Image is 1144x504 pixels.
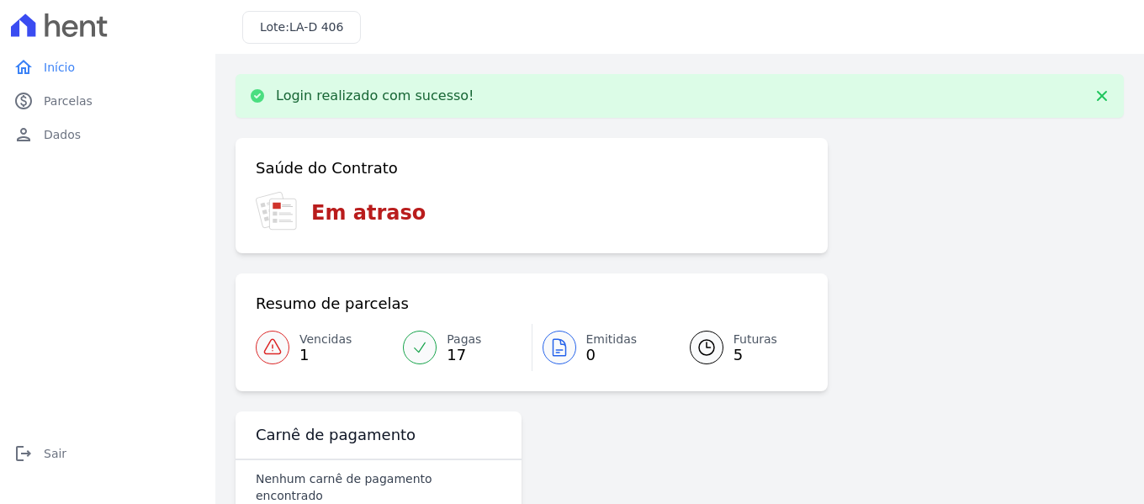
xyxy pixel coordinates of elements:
i: logout [13,443,34,464]
a: Futuras 5 [670,324,808,371]
p: Nenhum carnê de pagamento encontrado [256,470,501,504]
h3: Lote: [260,19,343,36]
h3: Carnê de pagamento [256,425,416,445]
span: 1 [299,348,352,362]
span: Vencidas [299,331,352,348]
a: homeInício [7,50,209,84]
span: Pagas [447,331,481,348]
span: Parcelas [44,93,93,109]
h3: Resumo de parcelas [256,294,409,314]
span: 5 [734,348,777,362]
a: Emitidas 0 [532,324,670,371]
a: logoutSair [7,437,209,470]
span: 0 [586,348,638,362]
span: Emitidas [586,331,638,348]
span: Dados [44,126,81,143]
i: paid [13,91,34,111]
h3: Em atraso [311,198,426,228]
a: Vencidas 1 [256,324,393,371]
h3: Saúde do Contrato [256,158,398,178]
i: person [13,125,34,145]
span: Início [44,59,75,76]
span: LA-D 406 [289,20,343,34]
span: 17 [447,348,481,362]
a: paidParcelas [7,84,209,118]
a: personDados [7,118,209,151]
i: home [13,57,34,77]
span: Sair [44,445,66,462]
p: Login realizado com sucesso! [276,88,474,104]
a: Pagas 17 [393,324,531,371]
span: Futuras [734,331,777,348]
